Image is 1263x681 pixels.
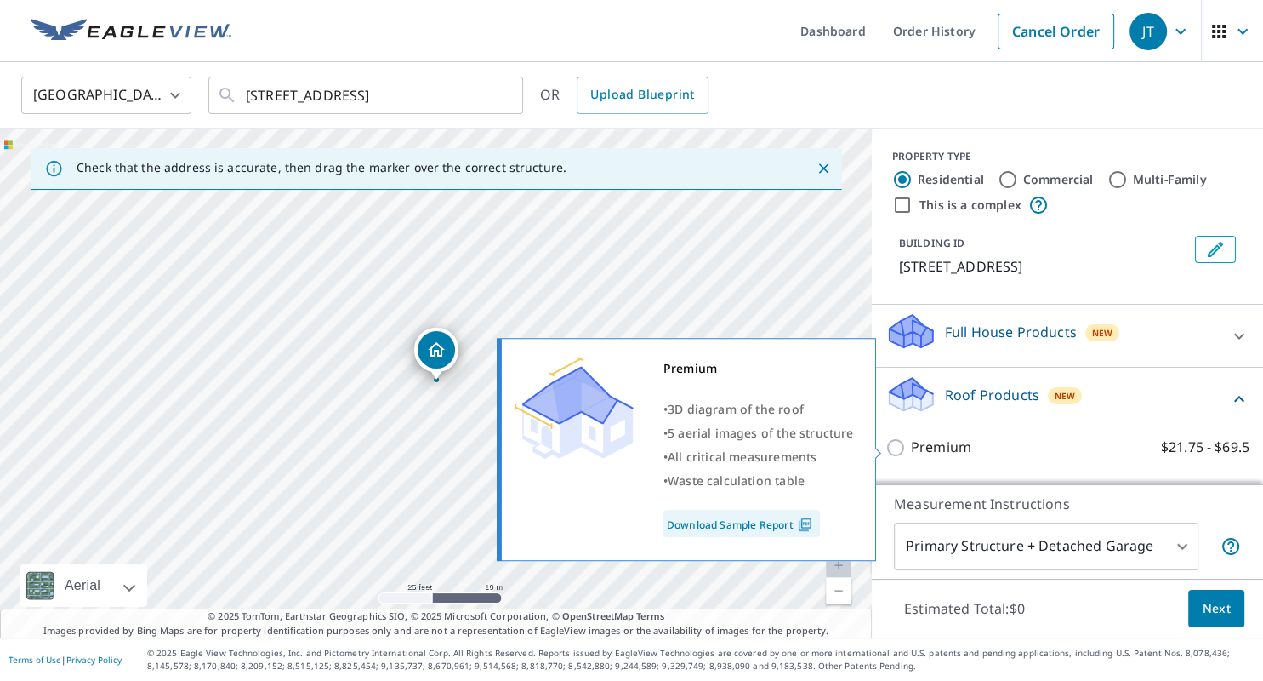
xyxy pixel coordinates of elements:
label: Residential [918,171,984,188]
a: Download Sample Report [663,510,820,537]
button: Next [1188,590,1244,628]
p: Premium [911,437,971,458]
span: 3D diagram of the roof [668,401,804,417]
div: Dropped pin, building 1, Residential property, 810 Central Ave Fillmore, CA 93015 [414,328,458,381]
p: Check that the address is accurate, then drag the marker over the correct structure. [77,160,566,175]
span: New [1055,389,1076,403]
div: Roof ProductsNew [885,375,1249,423]
a: Upload Blueprint [577,77,708,114]
a: Terms of Use [9,654,61,666]
button: Edit building 1 [1195,236,1236,263]
input: Search by address or latitude-longitude [246,72,488,119]
span: Your report will include the primary structure and a detached garage if one exists. [1220,536,1241,557]
div: • [663,421,854,445]
p: | [9,655,122,665]
img: EV Logo [31,19,231,44]
div: Full House ProductsNew [885,312,1249,360]
label: This is a complex [919,197,1021,214]
a: OpenStreetMap [562,609,634,622]
div: Primary Structure + Detached Garage [894,523,1198,570]
div: Aerial [60,564,105,607]
img: Premium [515,357,634,459]
p: Measurement Instructions [894,494,1241,514]
a: Current Level 20, Zoom Out [826,578,851,604]
button: Close [812,157,834,180]
div: Aerial [20,564,147,607]
p: © 2025 Eagle View Technologies, Inc. and Pictometry International Corp. All Rights Reserved. Repo... [147,647,1254,672]
label: Commercial [1023,171,1094,188]
span: Waste calculation table [668,472,805,489]
div: OR [540,77,708,114]
div: PROPERTY TYPE [892,149,1243,164]
span: © 2025 TomTom, Earthstar Geographics SIO, © 2025 Microsoft Corporation, © [208,609,664,624]
p: [STREET_ADDRESS] [899,256,1188,277]
p: BUILDING ID [899,236,964,250]
img: Pdf Icon [794,517,816,532]
p: Roof Products [945,385,1039,405]
p: Full House Products [945,322,1077,342]
a: Cancel Order [998,14,1114,49]
div: JT [1129,13,1167,50]
a: Terms [636,609,664,622]
p: Estimated Total: $0 [890,590,1038,627]
p: $21.75 - $69.5 [1161,437,1249,458]
label: Multi-Family [1133,171,1207,188]
div: • [663,445,854,469]
span: 5 aerial images of the structure [668,425,853,441]
div: [GEOGRAPHIC_DATA] [21,72,191,119]
a: Privacy Policy [66,654,122,666]
span: New [1092,326,1113,340]
span: Upload Blueprint [590,84,694,106]
div: • [663,469,854,493]
div: • [663,398,854,421]
div: Premium [663,357,854,381]
span: Next [1202,598,1231,620]
span: All critical measurements [668,449,816,465]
